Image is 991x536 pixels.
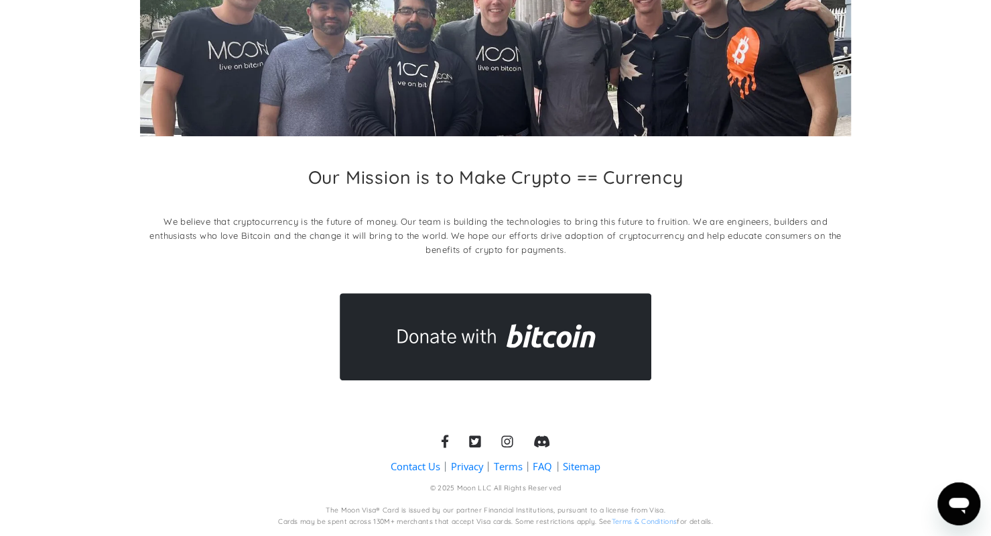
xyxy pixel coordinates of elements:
a: Terms [494,460,523,474]
div: © 2025 Moon LLC All Rights Reserved [430,484,561,494]
div: The Moon Visa® Card is issued by our partner Financial Institutions, pursuant to a license from V... [326,506,665,516]
a: Terms & Conditions [611,517,677,526]
p: We believe that cryptocurrency is the future of money. Our team is building the technologies to b... [140,215,851,257]
a: Contact Us [391,460,440,474]
a: Sitemap [563,460,600,474]
iframe: Button to launch messaging window [937,482,980,525]
a: Privacy [451,460,483,474]
a: FAQ [533,460,552,474]
h2: Our Mission is to Make Crypto == Currency [308,166,683,188]
div: Cards may be spent across 130M+ merchants that accept Visa cards. Some restrictions apply. See fo... [278,517,713,527]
